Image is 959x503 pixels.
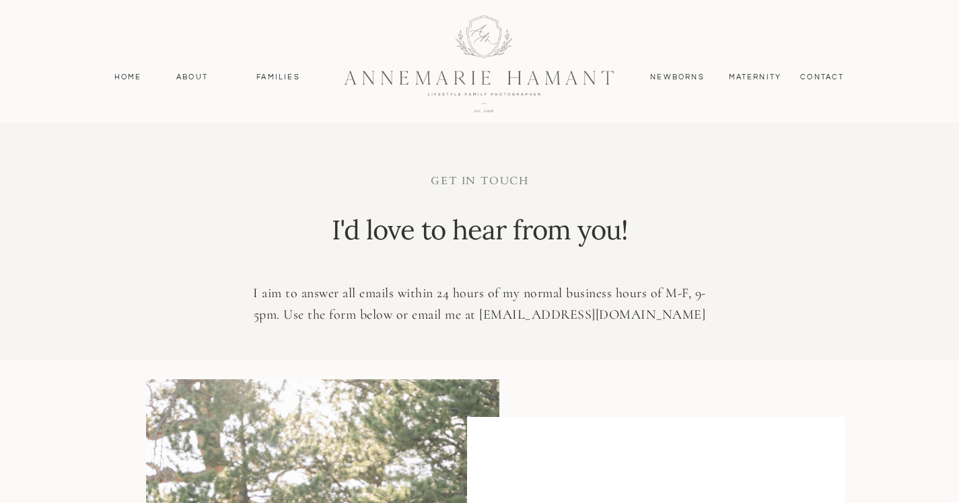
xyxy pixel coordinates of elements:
p: I aim to answer all emails within 24 hours of my normal business hours of M-F, 9-5pm. Use the for... [241,282,719,326]
a: contact [793,71,852,83]
a: Home [108,71,148,83]
a: About [173,71,212,83]
p: get in touch [333,173,627,192]
p: I'd love to hear from you! [328,211,631,262]
a: MAternity [729,71,781,83]
a: Newborns [645,71,710,83]
a: Families [248,71,309,83]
